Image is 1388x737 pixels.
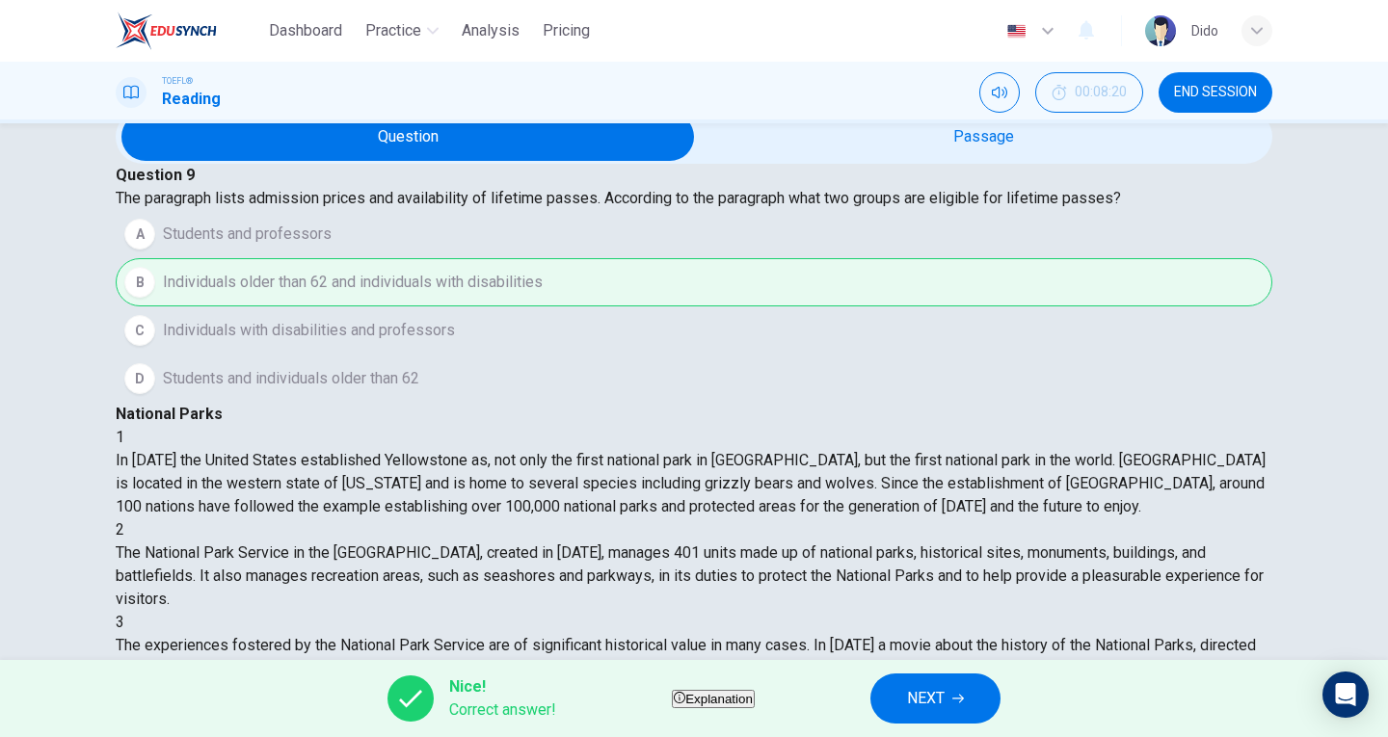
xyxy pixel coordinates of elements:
span: END SESSION [1174,85,1257,100]
img: EduSynch logo [116,12,217,50]
button: Explanation [672,690,755,708]
span: In [DATE] the United States established Yellowstone as, not only the first national park in [GEOG... [116,451,1266,515]
h4: Question 9 [116,164,1272,187]
span: Practice [365,19,421,42]
div: Dido [1191,19,1218,42]
div: 1 [116,426,1272,449]
div: 3 [116,611,1272,634]
span: The paragraph lists admission prices and availability of lifetime passes. According to the paragr... [116,189,1121,207]
h1: Reading [162,88,221,111]
a: EduSynch logo [116,12,261,50]
span: 00:08:20 [1075,85,1127,100]
button: Practice [358,13,446,48]
div: Open Intercom Messenger [1322,671,1369,718]
div: 2 [116,518,1272,541]
button: Analysis [454,13,527,48]
span: TOEFL® [162,74,193,88]
h4: National Parks [116,403,1272,426]
span: Explanation [685,692,753,706]
button: Pricing [535,13,598,48]
img: Profile picture [1145,15,1176,46]
div: Mute [979,72,1020,113]
span: The National Park Service in the [GEOGRAPHIC_DATA], created in [DATE], manages 401 units made up ... [116,543,1264,608]
span: Correct answer! [449,698,556,722]
button: 00:08:20 [1035,72,1143,113]
span: NEXT [907,685,945,712]
button: Dashboard [261,13,350,48]
span: Dashboard [269,19,342,42]
span: Analysis [462,19,520,42]
img: en [1004,24,1028,39]
button: NEXT [870,673,1001,724]
div: Hide [1035,72,1143,113]
button: END SESSION [1159,72,1272,113]
span: Nice! [449,675,556,698]
span: Pricing [543,19,590,42]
